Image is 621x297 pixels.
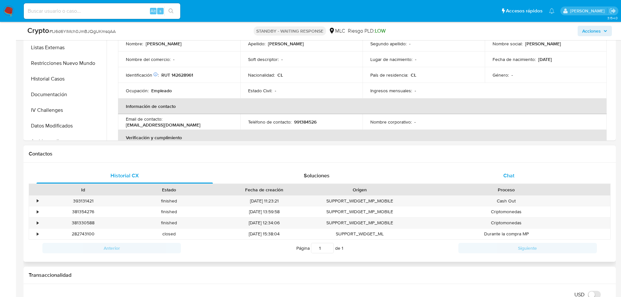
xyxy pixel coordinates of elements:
p: Ingresos mensuales : [370,88,412,94]
p: Teléfono de contacto : [248,119,291,125]
button: search-icon [164,7,178,16]
span: # tJ6d6YlMch0JmBJQgUKmsqAA [49,28,116,35]
h1: Transaccionalidad [29,272,611,278]
p: [EMAIL_ADDRESS][DOMAIN_NAME] [126,122,200,128]
button: Archivos adjuntos [25,134,107,149]
span: Accesos rápidos [506,7,542,14]
div: 282743100 [40,229,126,239]
button: Anterior [42,243,181,253]
p: - [415,56,416,62]
p: País de residencia : [370,72,408,78]
p: [PERSON_NAME] [268,41,304,47]
button: Datos Modificados [25,118,107,134]
th: Información de contacto [118,98,607,114]
div: 393131421 [40,196,126,206]
a: Notificaciones [549,8,554,14]
div: Durante la compra MP [403,229,610,239]
p: Ocupación : [126,88,149,94]
p: [PERSON_NAME] [146,41,182,47]
div: • [37,209,38,215]
p: CL [411,72,416,78]
p: nicolas.tyrkiel@mercadolibre.com [570,8,607,14]
div: Proceso [407,186,606,193]
p: Estado Civil : [248,88,272,94]
th: Verificación y cumplimiento [118,130,607,145]
div: Criptomonedas [403,217,610,228]
div: • [37,198,38,204]
div: SUPPORT_WIDGET_ML [317,229,403,239]
div: [DATE] 12:34:06 [212,217,317,228]
p: - [281,56,283,62]
p: - [414,119,416,125]
div: finished [126,206,212,217]
div: • [37,231,38,237]
p: STANDBY - WAITING RESPONSE [254,26,326,36]
div: • [37,220,38,226]
div: closed [126,229,212,239]
div: 381330588 [40,217,126,228]
button: Acciones [578,26,612,36]
input: Buscar usuario o caso... [24,7,180,15]
button: Documentación [25,87,107,102]
span: LOW [375,27,386,35]
span: 1 [342,245,343,251]
p: Nombre corporativo : [370,119,412,125]
div: Id [45,186,122,193]
h1: Contactos [29,151,611,157]
span: Chat [503,172,514,179]
p: Género : [493,72,509,78]
span: Alt [151,8,156,14]
div: MLC [329,27,345,35]
p: Nombre social : [493,41,523,47]
span: 3.154.0 [607,15,618,21]
p: - [275,88,276,94]
div: Criptomonedas [403,206,610,217]
p: Apellido : [248,41,265,47]
div: [DATE] 15:38:04 [212,229,317,239]
p: Soft descriptor : [248,56,279,62]
div: Cash Out [403,196,610,206]
div: finished [126,196,212,206]
p: Empleado [151,88,172,94]
div: finished [126,217,212,228]
b: Crypto [27,25,49,36]
div: Fecha de creación [216,186,312,193]
div: Estado [131,186,207,193]
button: IV Challenges [25,102,107,118]
p: Email de contacto : [126,116,162,122]
button: Siguiente [458,243,597,253]
p: [PERSON_NAME] [525,41,561,47]
div: Origen [321,186,398,193]
p: - [415,88,416,94]
div: [DATE] 13:59:58 [212,206,317,217]
span: Página de [296,243,343,253]
p: Nombre del comercio : [126,56,170,62]
p: - [511,72,513,78]
p: Segundo apellido : [370,41,407,47]
button: Historial Casos [25,71,107,87]
a: Salir [609,7,616,14]
p: Nacionalidad : [248,72,275,78]
p: RUT 142628961 [161,72,193,78]
span: Riesgo PLD: [348,27,386,35]
p: Identificación : [126,72,159,78]
div: SUPPORT_WIDGET_MP_MOBILE [317,196,403,206]
span: Soluciones [304,172,330,179]
span: Acciones [582,26,601,36]
button: Listas Externas [25,40,107,55]
span: s [159,8,161,14]
div: 381354276 [40,206,126,217]
p: Nombre : [126,41,143,47]
button: Restricciones Nuevo Mundo [25,55,107,71]
div: SUPPORT_WIDGET_MP_MOBILE [317,206,403,217]
p: Lugar de nacimiento : [370,56,412,62]
p: CL [277,72,283,78]
div: [DATE] 11:23:21 [212,196,317,206]
div: SUPPORT_WIDGET_MP_MOBILE [317,217,403,228]
span: Historial CX [111,172,139,179]
p: - [409,41,410,47]
p: 991384526 [294,119,317,125]
p: - [173,56,174,62]
p: [DATE] [538,56,552,62]
p: Fecha de nacimiento : [493,56,536,62]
